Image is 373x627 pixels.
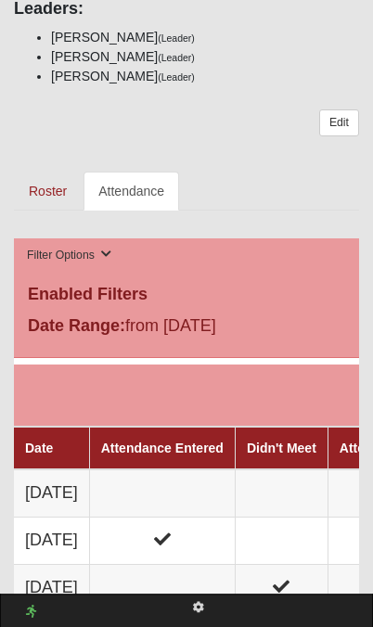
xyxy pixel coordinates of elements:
[158,71,195,83] small: (Leader)
[51,47,359,67] li: [PERSON_NAME]
[26,602,36,621] a: Web cache enabled
[25,441,53,455] a: Date
[14,469,89,517] td: [DATE]
[51,67,359,86] li: [PERSON_NAME]
[158,52,195,63] small: (Leader)
[14,564,89,611] td: [DATE]
[247,441,316,455] a: Didn't Meet
[14,313,359,343] div: from [DATE]
[14,172,82,211] a: Roster
[14,518,89,565] td: [DATE]
[319,109,359,136] a: Edit
[28,313,125,339] label: Date Range:
[158,32,195,44] small: (Leader)
[51,28,359,47] li: [PERSON_NAME]
[28,285,345,305] h4: Enabled Filters
[21,246,117,265] button: Filter Options
[101,441,224,455] a: Attendance Entered
[182,595,215,621] a: Page Properties (Alt+P)
[84,172,179,211] a: Attendance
